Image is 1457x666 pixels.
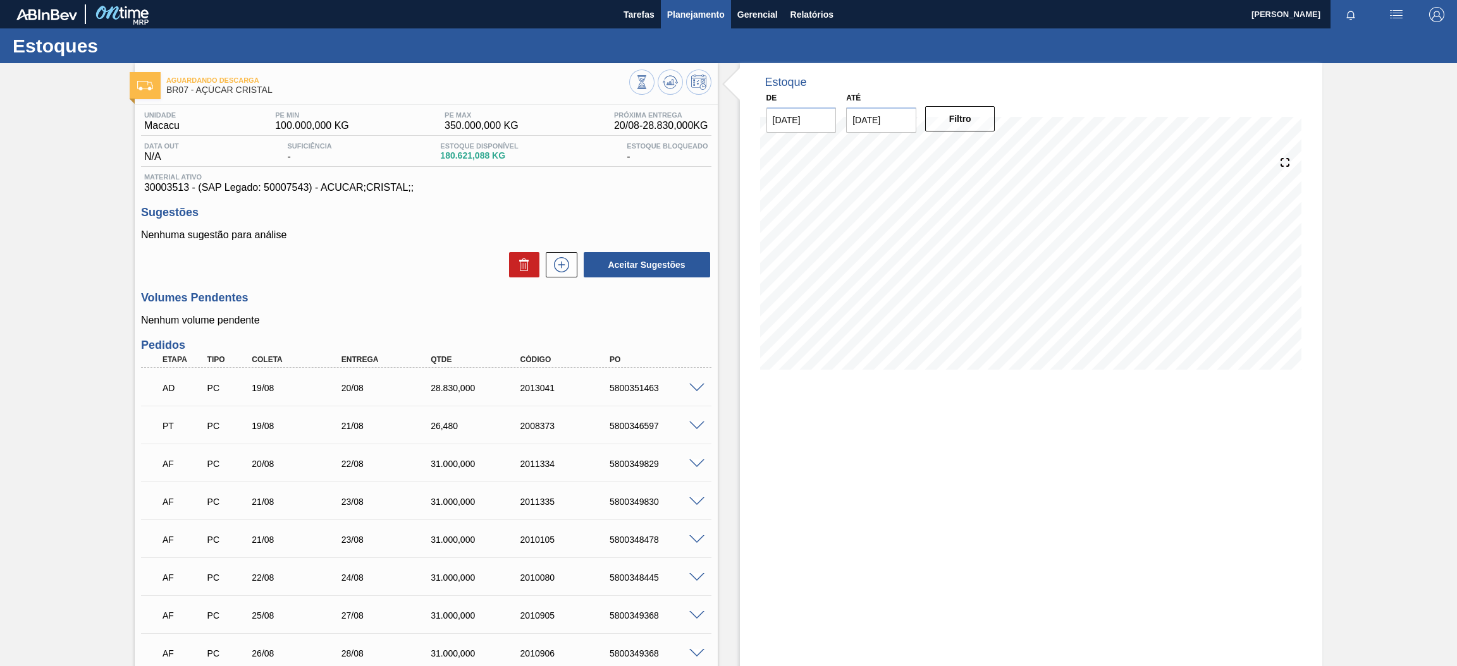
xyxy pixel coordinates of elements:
[606,535,708,545] div: 5800348478
[517,383,619,393] div: 2013041
[686,70,711,95] button: Programar Estoque
[925,106,995,131] button: Filtro
[141,315,711,326] p: Nenhum volume pendente
[166,85,629,95] span: BR07 - AÇÚCAR CRISTAL
[427,355,529,364] div: Qtde
[159,526,207,554] div: Aguardando Faturamento
[159,602,207,629] div: Aguardando Faturamento
[249,421,350,431] div: 19/08/2025
[159,412,207,440] div: Pedido em Trânsito
[606,497,708,507] div: 5800349830
[846,107,916,133] input: dd/mm/yyyy
[338,572,440,583] div: 24/08/2025
[606,572,708,583] div: 5800348445
[1331,6,1371,23] button: Notificações
[159,450,207,478] div: Aguardando Faturamento
[249,459,350,469] div: 20/08/2025
[338,648,440,658] div: 28/08/2025
[440,142,518,150] span: Estoque Disponível
[427,459,529,469] div: 31.000,000
[204,535,252,545] div: Pedido de Compra
[338,535,440,545] div: 23/08/2025
[204,355,252,364] div: Tipo
[249,355,350,364] div: Coleta
[249,610,350,621] div: 25/08/2025
[624,142,711,162] div: -
[159,564,207,591] div: Aguardando Faturamento
[606,459,708,469] div: 5800349829
[1429,7,1444,22] img: Logout
[614,120,708,131] span: 20/08 - 28.830,000 KG
[163,459,204,469] p: AF
[141,291,711,305] h3: Volumes Pendentes
[445,111,519,119] span: PE MAX
[606,610,708,621] div: 5800349368
[141,229,711,241] p: Nenhuma sugestão para análise
[141,142,182,162] div: N/A
[284,142,335,162] div: -
[577,251,711,279] div: Aceitar Sugestões
[163,648,204,658] p: AF
[338,459,440,469] div: 22/08/2025
[629,70,655,95] button: Visão Geral dos Estoques
[427,648,529,658] div: 31.000,000
[163,383,204,393] p: AD
[144,120,180,131] span: Macacu
[141,339,711,352] h3: Pedidos
[204,383,252,393] div: Pedido de Compra
[204,572,252,583] div: Pedido de Compra
[517,648,619,658] div: 2010906
[338,421,440,431] div: 21/08/2025
[159,488,207,516] div: Aguardando Faturamento
[1389,7,1404,22] img: userActions
[427,535,529,545] div: 31.000,000
[144,182,708,193] span: 30003513 - (SAP Legado: 50007543) - ACUCAR;CRISTAL;;
[166,76,629,84] span: Aguardando Descarga
[249,648,350,658] div: 26/08/2025
[539,252,577,277] div: Nova sugestão
[517,497,619,507] div: 2011335
[204,497,252,507] div: Pedido de Compra
[163,572,204,583] p: AF
[667,7,725,22] span: Planejamento
[141,206,711,219] h3: Sugestões
[163,535,204,545] p: AF
[790,7,833,22] span: Relatórios
[517,610,619,621] div: 2010905
[737,7,778,22] span: Gerencial
[338,610,440,621] div: 27/08/2025
[275,120,349,131] span: 100.000,000 KG
[249,497,350,507] div: 21/08/2025
[627,142,708,150] span: Estoque Bloqueado
[427,572,529,583] div: 31.000,000
[614,111,708,119] span: Próxima Entrega
[503,252,539,277] div: Excluir Sugestões
[287,142,331,150] span: Suficiência
[204,610,252,621] div: Pedido de Compra
[249,535,350,545] div: 21/08/2025
[249,572,350,583] div: 22/08/2025
[16,9,77,20] img: TNhmsLtSVTkK8tSr43FrP2fwEKptu5GPRR3wAAAABJRU5ErkJggg==
[427,610,529,621] div: 31.000,000
[249,383,350,393] div: 19/08/2025
[427,497,529,507] div: 31.000,000
[275,111,349,119] span: PE MIN
[338,355,440,364] div: Entrega
[517,459,619,469] div: 2011334
[144,142,179,150] span: Data out
[606,421,708,431] div: 5800346597
[606,355,708,364] div: PO
[440,151,518,160] span: 180.621,088 KG
[606,383,708,393] div: 5800351463
[204,648,252,658] div: Pedido de Compra
[144,111,180,119] span: Unidade
[159,355,207,364] div: Etapa
[846,94,861,102] label: Até
[584,252,710,277] button: Aceitar Sugestões
[13,39,237,53] h1: Estoques
[163,497,204,507] p: AF
[766,107,837,133] input: dd/mm/yyyy
[427,421,529,431] div: 26,480
[137,81,153,90] img: Ícone
[517,355,619,364] div: Código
